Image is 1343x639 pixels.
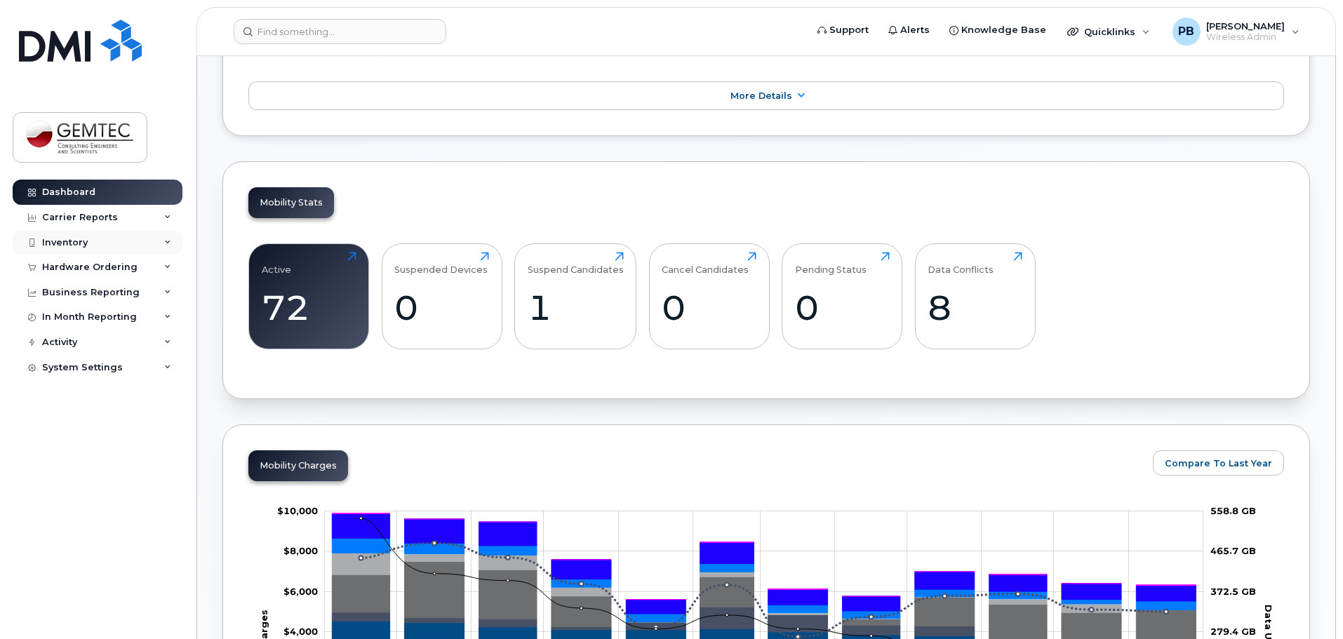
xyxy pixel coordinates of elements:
a: Suspend Candidates1 [528,252,624,342]
span: Wireless Admin [1206,32,1285,43]
span: Knowledge Base [961,23,1046,37]
span: More Details [730,90,792,101]
span: [PERSON_NAME] [1206,20,1285,32]
input: Find something... [234,19,446,44]
div: 0 [795,287,890,328]
div: Suspended Devices [394,252,488,275]
tspan: 558.8 GB [1210,505,1256,516]
tspan: 279.4 GB [1210,626,1256,637]
div: 72 [262,287,356,328]
span: Compare To Last Year [1165,457,1272,470]
g: $0 [277,505,318,516]
g: $0 [283,545,318,556]
a: Support [808,16,878,44]
tspan: 465.7 GB [1210,545,1256,556]
div: Suspend Candidates [528,252,624,275]
div: Active [262,252,291,275]
g: $0 [283,586,318,597]
a: Active72 [262,252,356,342]
g: $0 [283,626,318,637]
a: Suspended Devices0 [394,252,489,342]
div: 1 [528,287,624,328]
div: 8 [928,287,1022,328]
div: Cancel Candidates [662,252,749,275]
a: Knowledge Base [940,16,1056,44]
a: Cancel Candidates0 [662,252,756,342]
div: 0 [662,287,756,328]
div: Data Conflicts [928,252,994,275]
tspan: $6,000 [283,586,318,597]
a: Pending Status0 [795,252,890,342]
span: Support [829,23,869,37]
div: Pending Status [795,252,867,275]
div: Patricia Boulanger [1163,18,1309,46]
tspan: $10,000 [277,505,318,516]
div: 0 [394,287,489,328]
span: Quicklinks [1084,26,1135,37]
a: Alerts [878,16,940,44]
div: Quicklinks [1057,18,1160,46]
span: PB [1178,23,1194,40]
span: Alerts [900,23,930,37]
tspan: $4,000 [283,626,318,637]
tspan: $8,000 [283,545,318,556]
button: Compare To Last Year [1153,450,1284,476]
a: Data Conflicts8 [928,252,1022,342]
tspan: 372.5 GB [1210,586,1256,597]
